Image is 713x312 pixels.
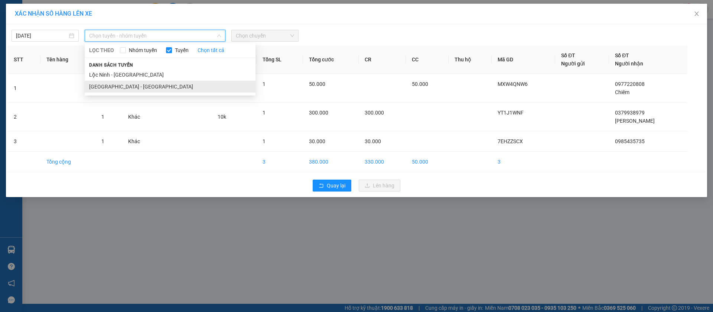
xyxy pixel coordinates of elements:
span: YT1J1WNF [498,110,524,116]
th: Thu hộ [449,45,492,74]
span: Chọn tuyến - nhóm tuyến [89,30,221,41]
span: 30.000 [309,138,325,144]
span: 0977220808 [615,81,645,87]
th: Mã GD [492,45,555,74]
span: 30.000 [365,138,381,144]
li: [GEOGRAPHIC_DATA] - [GEOGRAPHIC_DATA] [85,81,255,93]
li: Lộc Ninh - [GEOGRAPHIC_DATA] [85,69,255,81]
td: 1 [8,74,40,103]
span: 10k [218,114,226,120]
th: CR [359,45,406,74]
span: [PERSON_NAME] [615,118,655,124]
span: 50.000 [309,81,325,87]
span: Số ĐT [615,52,629,58]
span: 1 [263,81,266,87]
span: 0379938979 [615,110,645,116]
td: 3 [8,131,40,152]
td: 380.000 [303,152,359,172]
span: LỌC THEO [89,46,114,54]
span: Người nhận [615,61,643,67]
span: 300.000 [309,110,328,116]
td: Tổng cộng [40,152,95,172]
td: Khác [122,131,158,152]
span: 0985435735 [615,138,645,144]
span: rollback [319,183,324,189]
th: STT [8,45,40,74]
span: MXW4QNW6 [498,81,528,87]
button: uploadLên hàng [359,180,400,192]
span: Chiêm [615,89,629,95]
span: Danh sách tuyến [85,62,138,68]
span: 1 [101,114,104,120]
th: Tên hàng [40,45,95,74]
span: 1 [101,138,104,144]
th: Tổng SL [257,45,303,74]
span: 300.000 [365,110,384,116]
span: 7EHZZSCX [498,138,523,144]
input: 13/09/2025 [16,32,68,40]
td: 50.000 [406,152,449,172]
span: 50.000 [412,81,428,87]
th: CC [406,45,449,74]
span: Chọn chuyến [236,30,294,41]
span: Quay lại [327,181,345,190]
td: 3 [492,152,555,172]
td: 3 [257,152,303,172]
span: close [694,11,700,17]
span: 1 [263,110,266,116]
span: Tuyến [172,46,192,54]
span: Số ĐT [561,52,575,58]
th: Tổng cước [303,45,359,74]
span: Người gửi [561,61,585,67]
td: 330.000 [359,152,406,172]
span: down [217,33,221,38]
button: Close [686,4,707,25]
td: 2 [8,103,40,131]
span: Nhóm tuyến [126,46,160,54]
span: 1 [263,138,266,144]
span: XÁC NHẬN SỐ HÀNG LÊN XE [15,10,92,17]
td: Khác [122,103,158,131]
button: rollbackQuay lại [313,180,351,192]
a: Chọn tất cả [198,46,224,54]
